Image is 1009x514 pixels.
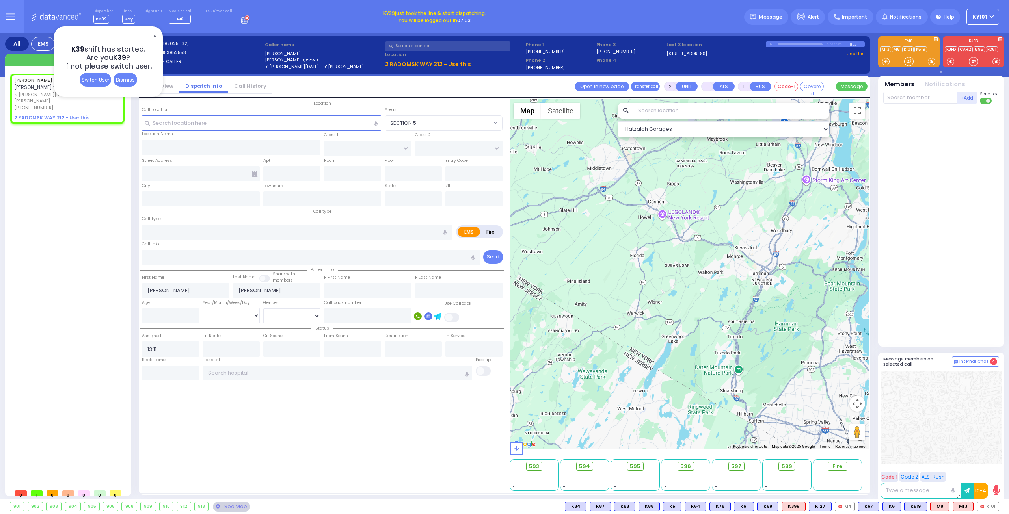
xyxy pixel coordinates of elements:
h4: shift has started. Are you ? If not please switch user. [64,45,152,70]
a: M13 [880,46,891,52]
div: BLS [639,502,660,511]
div: 910 [160,502,173,511]
span: Notifications [890,13,922,20]
div: 905 [84,502,99,511]
span: 0 [94,490,106,496]
span: Important [842,13,867,20]
label: EMS [878,39,940,45]
label: Call Info [142,241,159,247]
div: EMS [31,37,55,51]
label: Caller name [265,41,383,48]
img: comment-alt.png [954,360,958,364]
span: 597 [731,462,741,470]
span: SECTION 5 [390,119,416,127]
div: K34 [565,502,586,511]
span: 0 [110,490,121,496]
span: 593 [529,462,539,470]
span: - [664,472,666,478]
a: FD61 [986,46,998,52]
span: 595 [630,462,640,470]
button: 10-4 [974,483,988,499]
div: BLS [858,502,879,511]
span: Bay [122,15,135,24]
span: - [715,484,717,490]
a: Open this area in Google Maps (opens a new window) [512,439,538,449]
span: Patient info [307,267,338,273]
span: members [273,277,293,283]
label: Street Address [142,158,172,164]
a: M8 [892,46,901,52]
input: Search location here [142,115,382,130]
label: On Scene [263,333,283,339]
span: just took the line & start dispatching. [383,10,486,17]
button: Show satellite imagery [541,103,580,119]
label: State [385,183,396,189]
label: Lines [122,9,135,14]
button: Code 1 [881,472,898,482]
span: K39 [71,45,84,54]
button: Code 2 [899,472,919,482]
label: En Route [203,333,221,339]
span: Phone 4 [596,57,664,64]
u: 2 RADOMSK WAY 212 - Use this [385,60,471,68]
div: K83 [614,502,635,511]
label: Hospital [203,357,220,363]
label: Location [385,51,523,58]
label: Areas [385,107,397,113]
button: Notifications [925,80,965,89]
span: Internal Chat [959,359,989,364]
label: Call back number [324,300,361,306]
label: Turn off text [980,97,992,105]
span: Call type [309,208,335,214]
a: [STREET_ADDRESS] [666,50,707,57]
label: Last Name [233,274,255,280]
div: Year/Month/Week/Day [203,300,260,306]
label: Caller: [144,49,262,56]
span: K39 [113,53,126,62]
div: BLS [663,502,681,511]
a: Open in new page [575,82,629,91]
label: P Last Name [415,275,441,281]
div: BLS [904,502,927,511]
label: WIRELESS CALLER [144,58,262,65]
span: - [563,472,565,478]
div: K67 [858,502,879,511]
label: Night unit [144,9,162,14]
span: 0 [15,490,27,496]
label: In Service [445,333,465,339]
label: KJFD [943,39,1004,45]
span: [PERSON_NAME] האפפער [14,84,72,91]
img: red-radio-icon.svg [980,505,984,508]
label: Call Location [142,107,169,113]
div: BLS [734,502,754,511]
label: Dispatcher [93,9,113,14]
div: 906 [103,502,118,511]
div: K399 [782,502,806,511]
label: Pick up [476,357,491,363]
label: EMS [458,227,480,237]
div: M13 [953,502,974,511]
div: 902 [28,502,43,511]
label: Township [263,183,283,189]
label: City [142,183,150,189]
div: K64 [685,502,706,511]
span: Phone 3 [596,41,664,48]
a: Use this [847,50,865,57]
span: Location [310,100,335,106]
span: - [765,484,767,490]
span: - [512,484,515,490]
a: CAR2 [958,46,973,52]
span: 0 [62,490,74,496]
label: [PERSON_NAME] [265,50,383,57]
span: - [614,478,616,484]
button: +Add [957,92,977,104]
div: K519 [904,502,927,511]
div: Dismiss [114,73,137,87]
label: Cross 1 [324,132,338,138]
span: 8453952553 [158,49,186,56]
span: Phone 2 [526,57,594,64]
span: Message [759,13,782,21]
span: - [563,478,565,484]
div: ALS KJ [930,502,949,511]
h5: Message members on selected call [883,356,952,367]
